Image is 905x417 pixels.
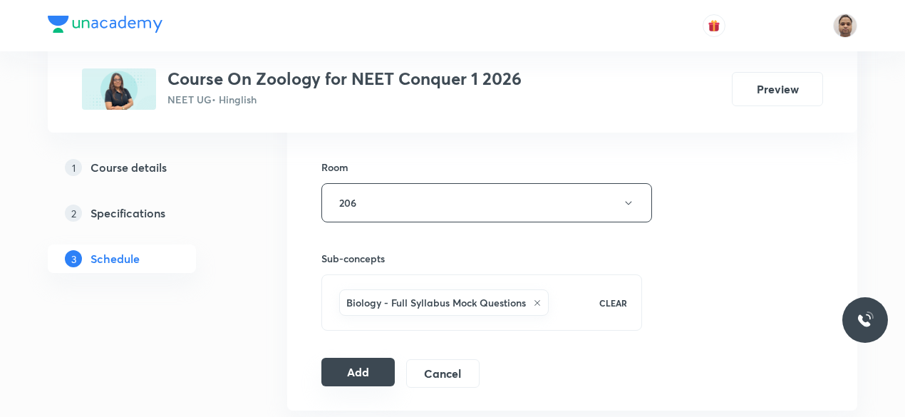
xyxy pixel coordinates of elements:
img: Shekhar Banerjee [833,14,857,38]
p: 3 [65,250,82,267]
p: 1 [65,159,82,176]
h6: Sub-concepts [321,251,642,266]
h5: Specifications [90,205,165,222]
button: 206 [321,183,652,222]
button: Cancel [406,359,480,388]
img: 220E4118-950D-4AB9-9FED-A6405169731F_plus.png [82,68,156,110]
img: Company Logo [48,16,162,33]
a: Company Logo [48,16,162,36]
img: avatar [708,19,720,32]
h5: Schedule [90,250,140,267]
img: ttu [857,312,874,329]
a: 1Course details [48,153,242,182]
button: avatar [703,14,725,37]
button: Preview [732,72,823,106]
h6: Room [321,160,348,175]
h3: Course On Zoology for NEET Conquer 1 2026 [167,68,522,89]
p: 2 [65,205,82,222]
a: 2Specifications [48,199,242,227]
p: CLEAR [599,297,627,309]
h5: Course details [90,159,167,176]
button: Add [321,358,395,386]
h6: Biology - Full Syllabus Mock Questions [346,295,526,310]
p: NEET UG • Hinglish [167,92,522,107]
